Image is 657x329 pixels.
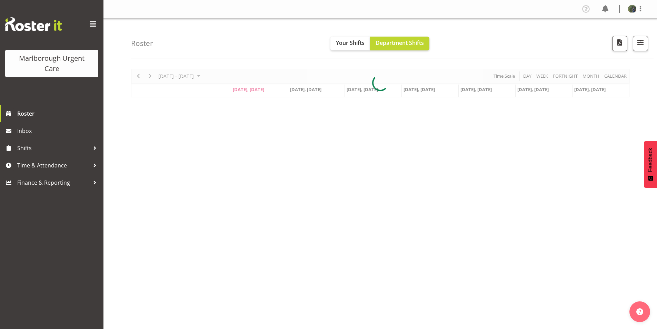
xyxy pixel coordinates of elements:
[17,177,90,188] span: Finance & Reporting
[17,160,90,171] span: Time & Attendance
[5,17,62,31] img: Rosterit website logo
[633,36,648,51] button: Filter Shifts
[628,5,636,13] img: gloria-varghese83ea2632f453239292d4b008d7aa8107.png
[376,39,424,47] span: Department Shifts
[17,108,100,119] span: Roster
[336,39,365,47] span: Your Shifts
[644,141,657,188] button: Feedback - Show survey
[17,143,90,153] span: Shifts
[17,126,100,136] span: Inbox
[370,37,429,50] button: Department Shifts
[131,39,153,47] h4: Roster
[330,37,370,50] button: Your Shifts
[636,308,643,315] img: help-xxl-2.png
[647,148,654,172] span: Feedback
[12,53,91,74] div: Marlborough Urgent Care
[612,36,627,51] button: Download a PDF of the roster according to the set date range.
